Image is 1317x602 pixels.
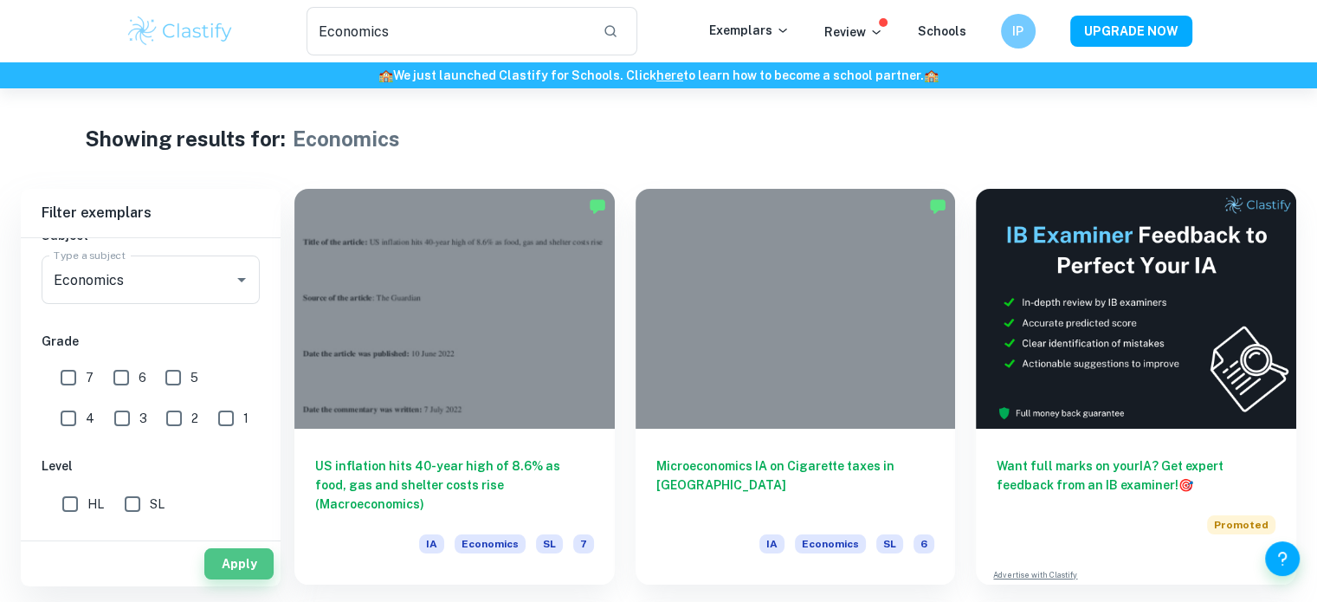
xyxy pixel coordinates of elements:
h1: Showing results for: [85,123,286,154]
img: Marked [929,197,946,215]
p: Exemplars [709,21,790,40]
img: Thumbnail [976,189,1296,429]
span: 7 [573,534,594,553]
h6: IP [1008,22,1028,41]
button: UPGRADE NOW [1070,16,1192,47]
label: Type a subject [54,248,126,262]
span: SL [536,534,563,553]
a: here [656,68,683,82]
h6: Level [42,456,260,476]
span: 4 [86,409,94,428]
a: Want full marks on yourIA? Get expert feedback from an IB examiner!PromotedAdvertise with Clastify [976,189,1296,585]
span: Promoted [1207,515,1275,534]
span: 🏫 [924,68,939,82]
span: IA [419,534,444,553]
span: SL [876,534,903,553]
a: Schools [918,24,966,38]
button: Open [229,268,254,292]
img: Clastify logo [126,14,236,49]
h6: US inflation hits 40-year high of 8.6% as food, gas and shelter costs rise (Macroeconomics) [315,456,594,514]
h6: We just launched Clastify for Schools. Click to learn how to become a school partner. [3,66,1314,85]
h6: Want full marks on your IA ? Get expert feedback from an IB examiner! [997,456,1275,495]
p: Review [824,23,883,42]
span: 3 [139,409,147,428]
input: Search for any exemplars... [307,7,590,55]
span: 6 [139,368,146,387]
span: 2 [191,409,198,428]
span: IA [759,534,784,553]
span: 6 [914,534,934,553]
span: Economics [795,534,866,553]
span: 5 [190,368,198,387]
span: 🎯 [1178,478,1193,492]
h6: Microeconomics IA on Cigarette taxes in [GEOGRAPHIC_DATA] [656,456,935,514]
span: Economics [455,534,526,553]
button: Apply [204,548,274,579]
h6: Filter exemplars [21,189,281,237]
span: SL [150,495,165,514]
span: 🏫 [378,68,393,82]
h1: Economics [293,123,400,154]
button: Help and Feedback [1265,541,1300,576]
a: US inflation hits 40-year high of 8.6% as food, gas and shelter costs rise (Macroeconomics)IAEcon... [294,189,615,585]
span: 7 [86,368,94,387]
img: Marked [589,197,606,215]
a: Microeconomics IA on Cigarette taxes in [GEOGRAPHIC_DATA]IAEconomicsSL6 [636,189,956,585]
span: 1 [243,409,249,428]
button: IP [1001,14,1036,49]
h6: Grade [42,332,260,351]
a: Advertise with Clastify [993,569,1077,581]
span: HL [87,495,104,514]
